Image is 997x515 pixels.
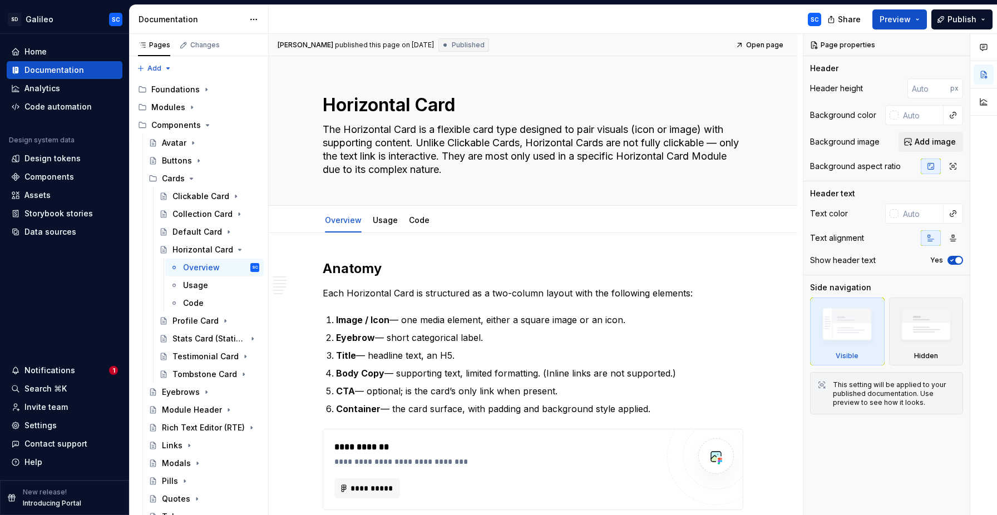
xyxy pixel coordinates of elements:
a: Modals [144,454,264,472]
div: Help [24,457,42,468]
span: 1 [109,366,118,375]
a: Data sources [7,223,122,241]
a: Storybook stories [7,205,122,222]
div: Collection Card [172,209,233,220]
div: Pills [162,476,178,487]
div: Hidden [889,298,964,365]
div: Text color [810,208,848,219]
div: Tombstone Card [172,369,237,380]
a: Testimonial Card [155,348,264,365]
p: — supporting text, limited formatting. (Inline links are not supported.) [336,367,743,380]
div: Stats Card (Statistics) [172,333,246,344]
label: Yes [930,256,943,265]
div: Background color [810,110,876,121]
a: Clickable Card [155,187,264,205]
div: Design tokens [24,153,81,164]
p: Introducing Portal [23,499,81,508]
a: Tombstone Card [155,365,264,383]
div: SC [112,15,120,24]
div: Avatar [162,137,186,148]
div: Settings [24,420,57,431]
span: Add image [915,136,956,147]
div: Modals [162,458,191,469]
a: Collection Card [155,205,264,223]
div: Header text [810,188,855,199]
a: Module Header [144,401,264,419]
div: Module Header [162,404,222,415]
div: Clickable Card [172,191,229,202]
span: Publish [947,14,976,25]
div: Search ⌘K [24,383,67,394]
div: Cards [162,173,185,184]
div: Quotes [162,493,190,504]
a: Overview [325,215,362,225]
a: Code [409,215,430,225]
a: Pills [144,472,264,490]
span: Open page [746,41,783,49]
a: Analytics [7,80,122,97]
div: Foundations [134,81,264,98]
div: Invite team [24,402,68,413]
div: Overview [183,262,220,273]
div: Testimonial Card [172,351,239,362]
a: OverviewSC [165,259,264,276]
button: Contact support [7,435,122,453]
div: Links [162,440,182,451]
div: Default Card [172,226,222,237]
button: Add image [899,132,963,152]
a: Code [165,294,264,312]
div: Modules [151,102,185,113]
div: Components [151,120,201,131]
div: Assets [24,190,51,201]
div: Documentation [24,65,84,76]
a: Code automation [7,98,122,116]
a: Open page [732,37,788,53]
a: Profile Card [155,312,264,330]
div: Eyebrows [162,387,200,398]
textarea: The Horizontal Card is a flexible card type designed to pair visuals (icon or image) with support... [320,121,741,179]
button: Publish [931,9,993,29]
a: Quotes [144,490,264,508]
div: Contact support [24,438,87,449]
div: Horizontal Card [172,244,233,255]
div: Foundations [151,84,200,95]
div: Components [134,116,264,134]
a: Components [7,168,122,186]
p: — optional; is the card’s only link when present. [336,384,743,398]
textarea: Horizontal Card [320,92,741,118]
a: Default Card [155,223,264,241]
div: SD [8,13,21,26]
a: Usage [373,215,398,225]
div: Cards [144,170,264,187]
a: Usage [165,276,264,294]
p: px [950,84,959,93]
div: Components [24,171,74,182]
div: Analytics [24,83,60,94]
div: Visible [810,298,885,365]
a: Design tokens [7,150,122,167]
div: Header [810,63,838,74]
div: Code automation [24,101,92,112]
h2: Anatomy [323,260,743,278]
div: Buttons [162,155,192,166]
div: Galileo [26,14,53,25]
button: SDGalileoSC [2,7,127,31]
div: Hidden [914,351,938,360]
div: Changes [190,41,220,49]
div: Design system data [9,136,75,145]
a: Home [7,43,122,61]
div: Code [183,298,204,309]
input: Auto [907,78,950,98]
div: Header height [810,83,863,94]
strong: Image / Icon [336,314,389,325]
strong: CTA [336,385,355,397]
strong: Container [336,403,381,414]
p: — headline text, an H5. [336,349,743,362]
button: Add [134,61,175,76]
a: Eyebrows [144,383,264,401]
p: — the card surface, with padding and background style applied. [336,402,743,415]
span: Share [838,14,861,25]
a: Avatar [144,134,264,152]
div: Code [404,208,434,231]
div: Visible [836,351,858,360]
